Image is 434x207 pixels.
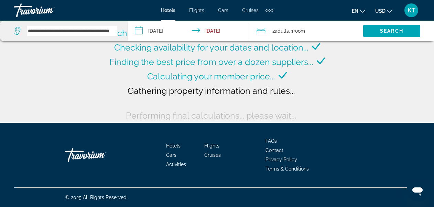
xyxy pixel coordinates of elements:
span: Search [380,28,403,34]
button: Check-in date: Sep 30, 2025 Check-out date: Oct 2, 2025 [128,21,249,41]
a: Privacy Policy [265,157,297,162]
a: Hotels [166,143,181,149]
a: Travorium [14,1,83,19]
span: © 2025 All Rights Reserved. [65,195,128,200]
span: Finding the best price from over a dozen suppliers... [109,57,313,67]
button: Travelers: 2 adults, 0 children [249,21,363,41]
a: Cars [166,152,176,158]
span: Checking availability for your dates and location... [114,42,308,53]
button: Extra navigation items [265,5,273,16]
a: FAQs [265,138,277,144]
a: Cruises [242,8,259,13]
span: en [352,8,358,14]
a: Contact [265,148,283,153]
a: Travorium [65,145,134,165]
a: Terms & Conditions [265,166,309,172]
button: Search [363,25,420,37]
span: Room [293,28,305,34]
a: Flights [189,8,204,13]
a: Cruises [204,152,221,158]
a: Flights [204,143,219,149]
span: Performing final calculations... please wait... [126,110,296,121]
iframe: Button to launch messaging window [406,179,428,201]
span: Adults [275,28,289,34]
a: Cars [218,8,228,13]
span: Gathering property information and rules... [128,86,295,96]
span: 2 [272,26,289,36]
span: USD [375,8,386,14]
button: Change language [352,6,365,16]
span: Calculating your member price... [147,71,275,81]
span: , 1 [289,26,305,36]
button: User Menu [402,3,420,18]
span: KT [408,7,415,14]
button: Change currency [375,6,392,16]
a: Hotels [161,8,175,13]
a: Activities [166,162,186,167]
